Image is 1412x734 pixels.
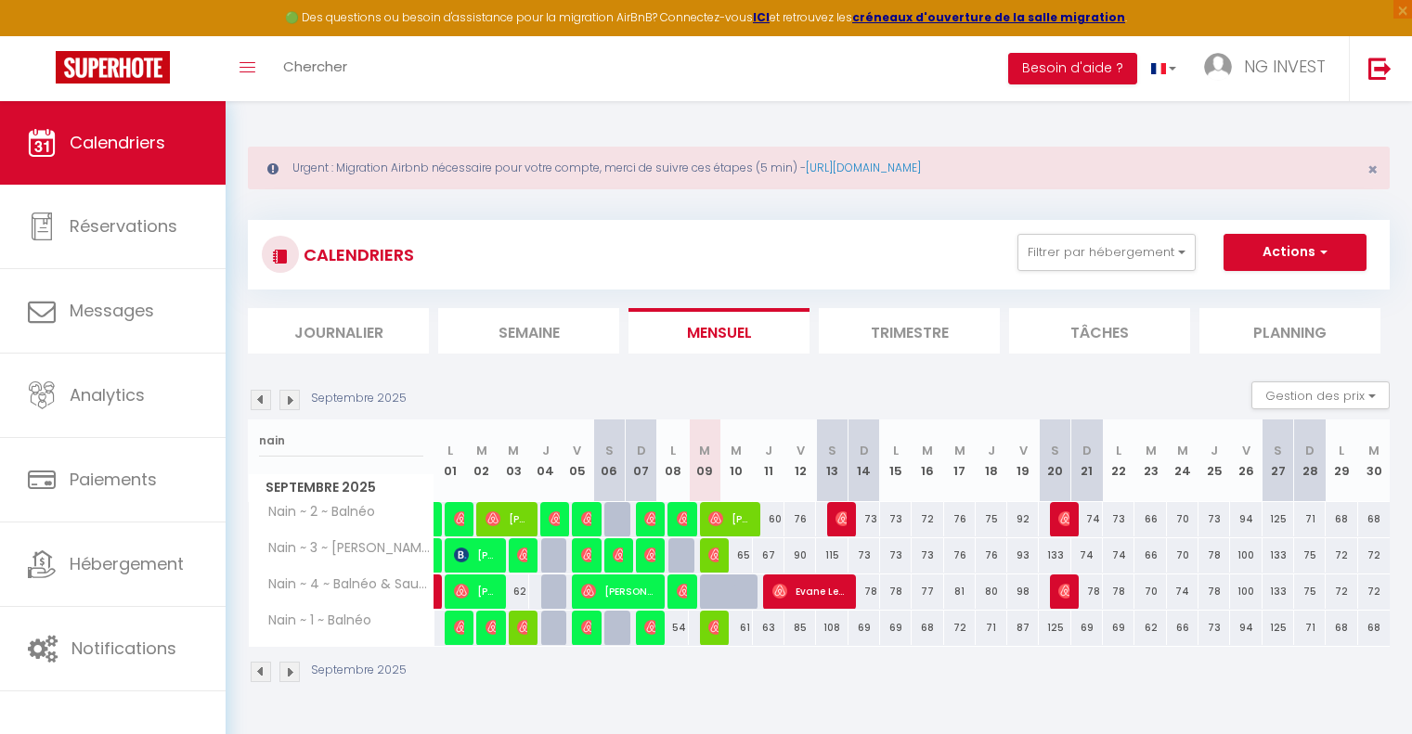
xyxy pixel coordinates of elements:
div: 68 [912,611,943,645]
span: Evane Le Saux [772,573,846,609]
th: 20 [1039,419,1070,502]
div: 81 [944,574,976,609]
th: 14 [848,419,880,502]
li: Trimestre [819,308,1000,354]
div: 125 [1263,502,1294,536]
abbr: S [1051,442,1059,459]
div: 92 [1007,502,1039,536]
abbr: M [922,442,933,459]
abbr: L [447,442,453,459]
div: 115 [816,538,848,573]
div: 73 [1198,611,1230,645]
div: 69 [1103,611,1134,645]
a: ICI [753,9,770,25]
th: 29 [1326,419,1357,502]
abbr: L [893,442,899,459]
div: 73 [880,538,912,573]
img: ... [1204,53,1232,81]
div: 70 [1167,538,1198,573]
abbr: M [699,442,710,459]
a: [PERSON_NAME] [434,502,444,537]
div: 87 [1007,611,1039,645]
div: 76 [944,502,976,536]
div: 85 [784,611,816,645]
th: 01 [434,419,466,502]
abbr: M [731,442,742,459]
span: Maeliss Delzenne [581,501,591,536]
th: 18 [976,419,1007,502]
span: Rafed Kharbach [486,610,496,645]
div: 69 [848,611,880,645]
a: [PERSON_NAME] [434,574,444,610]
abbr: M [1368,442,1380,459]
span: NG INVEST [1244,55,1326,78]
div: 66 [1167,611,1198,645]
div: 125 [1039,611,1070,645]
div: 78 [880,574,912,609]
span: [PERSON_NAME] [517,610,527,645]
abbr: M [1146,442,1157,459]
div: 72 [1326,538,1357,573]
span: × [1367,158,1378,181]
span: [MEDICAL_DATA][PERSON_NAME] [454,610,464,645]
abbr: J [988,442,995,459]
th: 15 [880,419,912,502]
div: 61 [720,611,752,645]
button: Gestion des prix [1251,381,1390,409]
th: 05 [562,419,593,502]
th: 24 [1167,419,1198,502]
li: Tâches [1009,308,1190,354]
button: Close [1367,161,1378,178]
div: 69 [880,611,912,645]
div: 70 [1167,502,1198,536]
a: [PERSON_NAME] [434,538,444,573]
abbr: V [797,442,805,459]
div: 74 [1103,538,1134,573]
div: 68 [1358,502,1390,536]
th: 19 [1007,419,1039,502]
div: 75 [976,502,1007,536]
a: [URL][DOMAIN_NAME] [806,160,921,175]
abbr: S [605,442,614,459]
abbr: L [670,442,676,459]
div: 133 [1263,574,1294,609]
abbr: D [1082,442,1092,459]
span: Hébergement [70,552,184,575]
a: créneaux d'ouverture de la salle migration [852,9,1125,25]
span: [PERSON_NAME] [677,573,687,609]
span: Capucine [PERSON_NAME] [836,501,846,536]
button: Actions [1224,234,1367,271]
div: 74 [1167,574,1198,609]
div: 68 [1326,502,1357,536]
div: 72 [1358,574,1390,609]
th: 23 [1134,419,1166,502]
div: 71 [1294,502,1326,536]
span: Tiguida Knt [1058,573,1069,609]
div: 60 [753,502,784,536]
abbr: M [508,442,519,459]
abbr: V [1019,442,1028,459]
span: [PERSON_NAME] [549,501,559,536]
div: 73 [848,502,880,536]
div: 73 [1198,502,1230,536]
a: ... NG INVEST [1190,36,1349,101]
li: Semaine [438,308,619,354]
div: 69 [1071,611,1103,645]
div: 62 [498,574,529,609]
div: 74 [1071,502,1103,536]
span: Septembre 2025 [249,474,434,501]
p: Septembre 2025 [311,662,407,679]
div: 70 [1134,574,1166,609]
div: 94 [1230,502,1262,536]
span: Nain ~ 1 ~ Balnéo [252,611,376,631]
div: 72 [912,502,943,536]
span: Stephalex Atmania [644,610,654,645]
div: 76 [784,502,816,536]
span: [PERSON_NAME] [454,501,464,536]
li: Mensuel [628,308,810,354]
div: 75 [1294,574,1326,609]
div: 73 [1103,502,1134,536]
div: 78 [1071,574,1103,609]
div: 90 [784,538,816,573]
